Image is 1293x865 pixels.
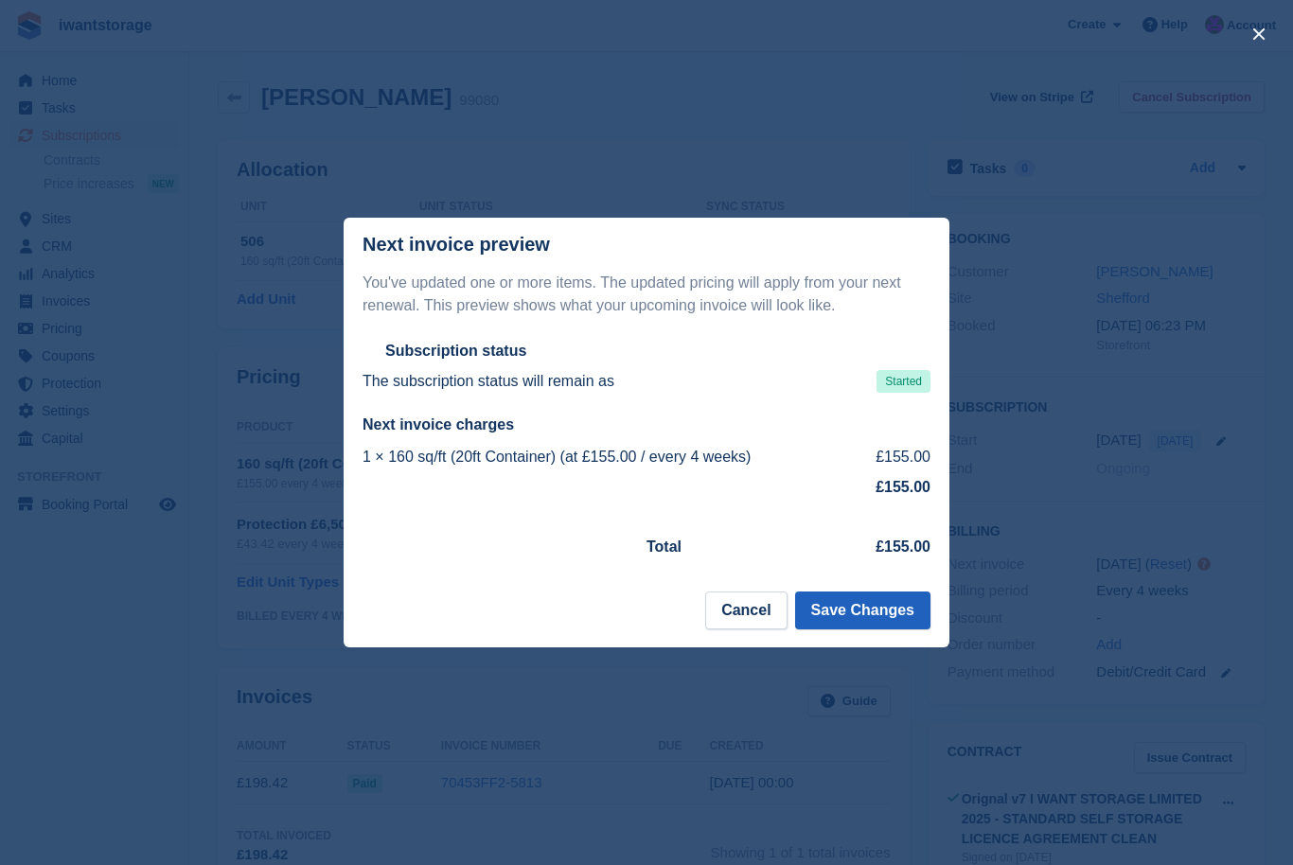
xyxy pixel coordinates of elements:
[363,442,860,472] td: 1 × 160 sq/ft (20ft Container) (at £155.00 / every 4 weeks)
[1244,19,1274,49] button: close
[705,591,787,629] button: Cancel
[363,415,930,434] h2: Next invoice charges
[876,538,930,555] strong: £155.00
[385,342,526,361] h2: Subscription status
[795,591,930,629] button: Save Changes
[860,442,930,472] td: £155.00
[363,272,930,317] p: You've updated one or more items. The updated pricing will apply from your next renewal. This pre...
[363,370,614,393] p: The subscription status will remain as
[646,538,682,555] strong: Total
[877,370,930,393] span: Started
[363,234,550,256] p: Next invoice preview
[876,479,930,495] strong: £155.00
